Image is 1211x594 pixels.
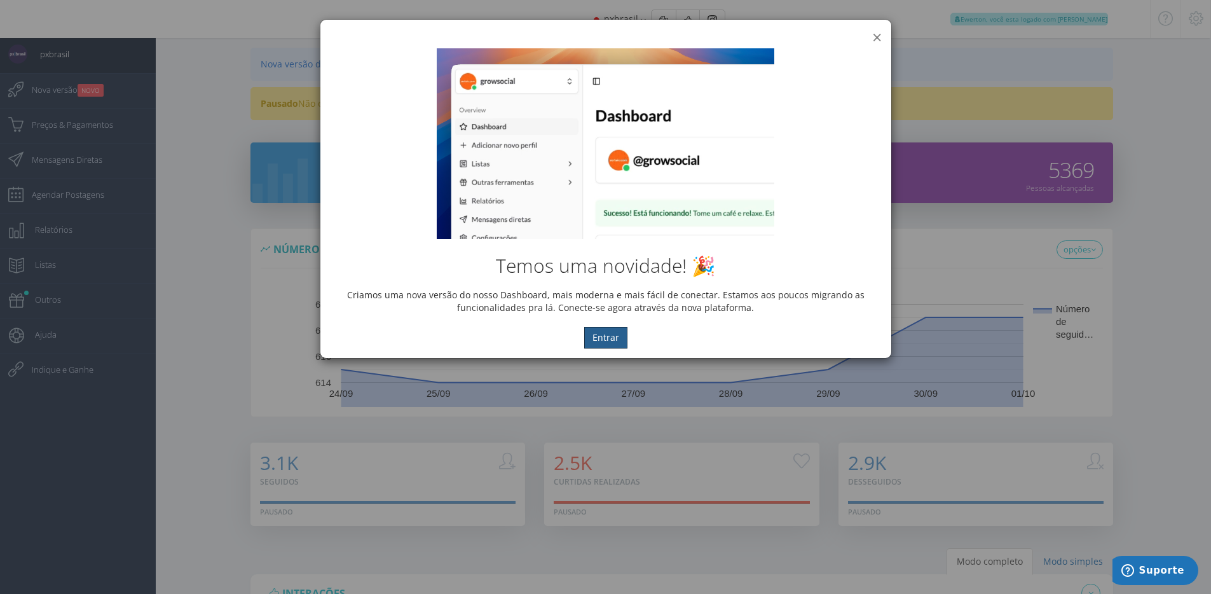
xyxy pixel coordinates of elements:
[437,48,774,239] img: New Dashboard
[1112,556,1198,588] iframe: Abre um widget para que você possa encontrar mais informações
[584,327,627,349] button: Entrar
[330,289,882,314] p: Criamos uma nova versão do nosso Dashboard, mais moderna e mais fácil de conectar. Estamos aos po...
[872,29,882,46] button: ×
[330,255,882,276] h2: Temos uma novidade! 🎉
